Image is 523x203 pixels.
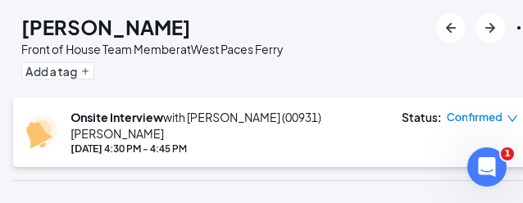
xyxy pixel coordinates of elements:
div: Status : [402,109,442,125]
svg: ArrowLeftNew [441,18,461,38]
button: ArrowRight [475,13,505,43]
div: with [PERSON_NAME] (00931) [PERSON_NAME] [70,109,385,142]
span: Confirmed [447,109,503,125]
button: PlusAdd a tag [21,62,94,79]
svg: ArrowRight [480,18,500,38]
iframe: Intercom live chat [467,147,507,187]
span: down [507,113,518,124]
div: Front of House Team Member at West Paces Ferry [21,41,284,57]
button: ArrowLeftNew [436,13,466,43]
span: 1 [501,147,514,160]
div: [DATE] 4:30 PM - 4:45 PM [70,142,385,156]
svg: Plus [80,66,90,76]
h1: [PERSON_NAME] [21,13,191,41]
b: Onsite Interview [70,110,163,124]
